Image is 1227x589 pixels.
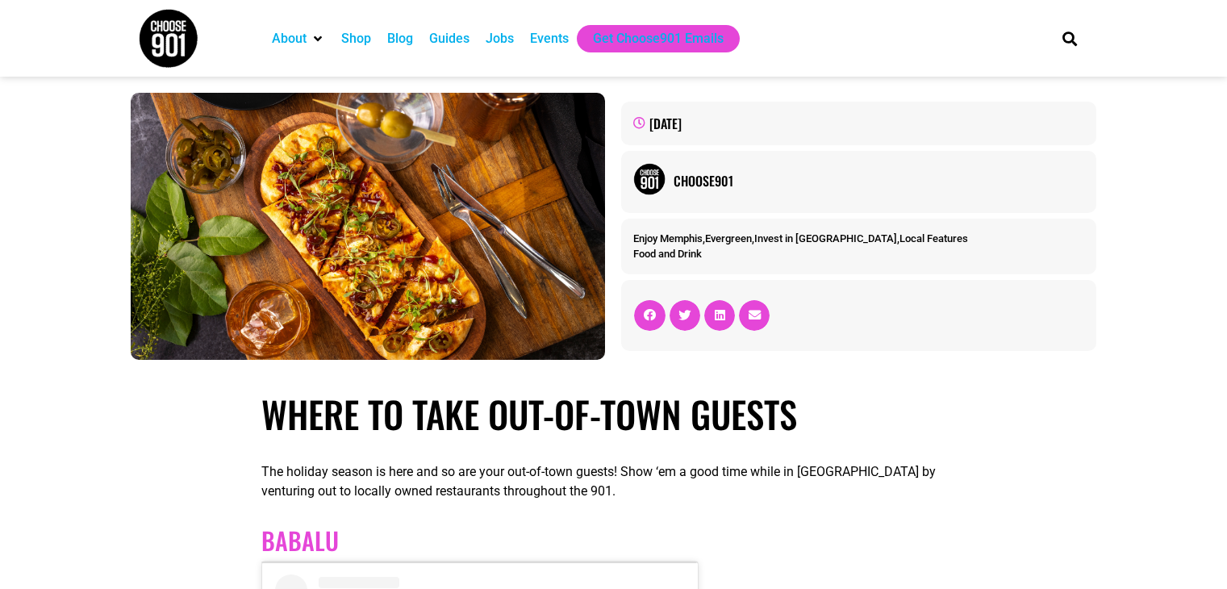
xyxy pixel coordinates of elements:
div: Share on facebook [634,300,665,331]
div: Search [1056,25,1083,52]
a: Enjoy Memphis [633,232,703,244]
span: The holiday season is here and so are your out-of-town guests! Show ‘em a good time while in [GEO... [261,464,936,499]
a: Invest in [GEOGRAPHIC_DATA] [754,232,897,244]
nav: Main nav [264,25,1035,52]
a: Jobs [486,29,514,48]
a: Local Features [899,232,968,244]
a: Food and Drink [633,248,702,260]
div: Share on email [739,300,770,331]
div: Share on linkedin [704,300,735,331]
a: Blog [387,29,413,48]
div: About [264,25,333,52]
a: Choose901 [674,171,1083,190]
a: Guides [429,29,470,48]
a: Evergreen [705,232,752,244]
a: Get Choose901 Emails [593,29,724,48]
a: About [272,29,307,48]
img: Picture of Choose901 [633,163,666,195]
time: [DATE] [649,114,682,133]
a: Events [530,29,569,48]
h1: Where to take out-of-town guests [261,392,966,436]
span: , , , [633,232,968,244]
h2: BABALU [261,526,966,555]
div: Share on twitter [670,300,700,331]
img: A wooden board elegantly displays a flatbread with toppings, inviting guests to enjoy a refreshin... [131,93,605,360]
a: Shop [341,29,371,48]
